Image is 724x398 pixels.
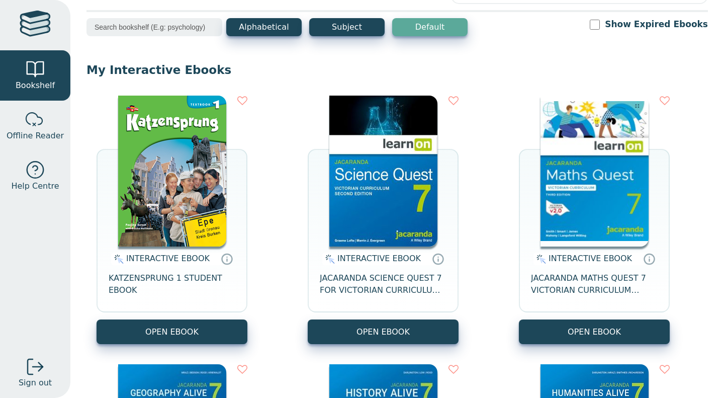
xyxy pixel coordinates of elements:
[392,18,468,36] button: Default
[7,130,64,142] span: Offline Reader
[126,254,210,263] span: INTERACTIVE EBOOK
[329,96,437,247] img: 329c5ec2-5188-ea11-a992-0272d098c78b.jpg
[519,320,670,344] button: OPEN EBOOK
[531,272,658,296] span: JACARANDA MATHS QUEST 7 VICTORIAN CURRICULUM LEARNON EBOOK 3E
[19,377,52,389] span: Sign out
[16,79,55,92] span: Bookshelf
[221,253,233,265] a: Interactive eBooks are accessed online via the publisher’s portal. They contain interactive resou...
[320,272,446,296] span: JACARANDA SCIENCE QUEST 7 FOR VICTORIAN CURRICULUM LEARNON 2E EBOOK
[643,253,655,265] a: Interactive eBooks are accessed online via the publisher’s portal. They contain interactive resou...
[111,253,124,265] img: interactive.svg
[97,320,247,344] button: OPEN EBOOK
[11,180,59,192] span: Help Centre
[308,320,459,344] button: OPEN EBOOK
[109,272,235,296] span: KATZENSPRUNG 1 STUDENT EBOOK
[540,96,649,247] img: b87b3e28-4171-4aeb-a345-7fa4fe4e6e25.jpg
[337,254,421,263] span: INTERACTIVE EBOOK
[86,62,708,77] p: My Interactive Ebooks
[309,18,385,36] button: Subject
[226,18,302,36] button: Alphabetical
[605,18,708,31] label: Show Expired Ebooks
[549,254,632,263] span: INTERACTIVE EBOOK
[322,253,335,265] img: interactive.svg
[118,96,226,247] img: c7e09e6b-e77c-4761-a484-ea491682e25a.png
[86,18,222,36] input: Search bookshelf (E.g: psychology)
[432,253,444,265] a: Interactive eBooks are accessed online via the publisher’s portal. They contain interactive resou...
[533,253,546,265] img: interactive.svg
